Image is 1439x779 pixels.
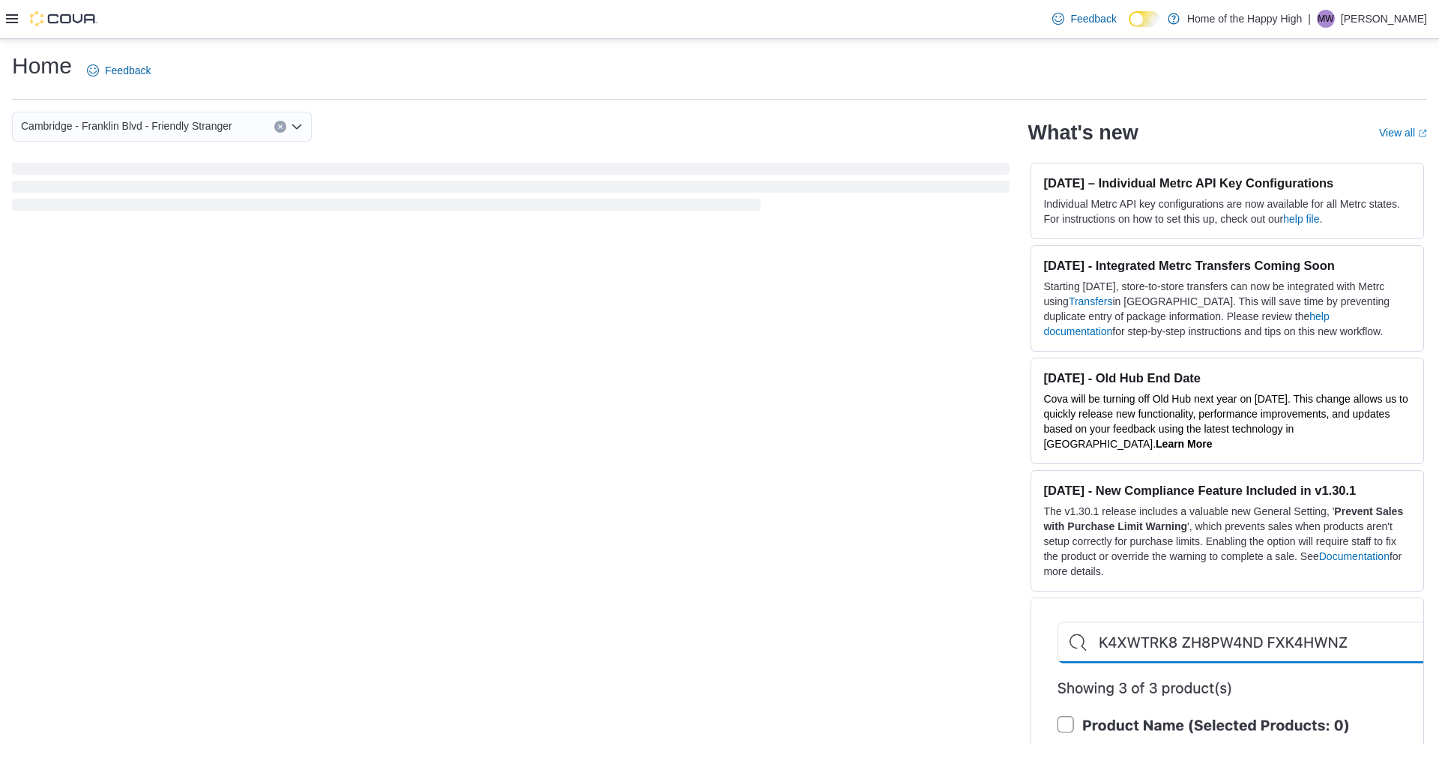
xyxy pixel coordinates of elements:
a: View allExternal link [1379,127,1427,139]
span: Feedback [105,63,151,78]
h3: [DATE] – Individual Metrc API Key Configurations [1043,175,1411,190]
p: [PERSON_NAME] [1341,10,1427,28]
a: Learn More [1156,438,1212,450]
button: Open list of options [291,121,303,133]
button: Clear input [274,121,286,133]
svg: External link [1418,129,1427,138]
h3: [DATE] - Integrated Metrc Transfers Coming Soon [1043,258,1411,273]
a: Documentation [1319,550,1390,562]
img: Cova [30,11,97,26]
p: | [1308,10,1311,28]
h3: [DATE] - Old Hub End Date [1043,370,1411,385]
span: Feedback [1070,11,1116,26]
h2: What's new [1028,121,1138,145]
a: help file [1283,213,1319,225]
h1: Home [12,51,72,81]
p: The v1.30.1 release includes a valuable new General Setting, ' ', which prevents sales when produ... [1043,504,1411,579]
div: Michael Welch [1317,10,1335,28]
a: Feedback [81,55,157,85]
p: Home of the Happy High [1187,10,1302,28]
input: Dark Mode [1129,11,1160,27]
a: Feedback [1046,4,1122,34]
strong: Prevent Sales with Purchase Limit Warning [1043,505,1403,532]
span: Cova will be turning off Old Hub next year on [DATE]. This change allows us to quickly release ne... [1043,393,1408,450]
a: Transfers [1069,295,1113,307]
p: Starting [DATE], store-to-store transfers can now be integrated with Metrc using in [GEOGRAPHIC_D... [1043,279,1411,339]
a: help documentation [1043,310,1329,337]
p: Individual Metrc API key configurations are now available for all Metrc states. For instructions ... [1043,196,1411,226]
span: Cambridge - Franklin Blvd - Friendly Stranger [21,117,232,135]
span: MW [1318,10,1333,28]
h3: [DATE] - New Compliance Feature Included in v1.30.1 [1043,483,1411,498]
span: Loading [12,166,1010,214]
